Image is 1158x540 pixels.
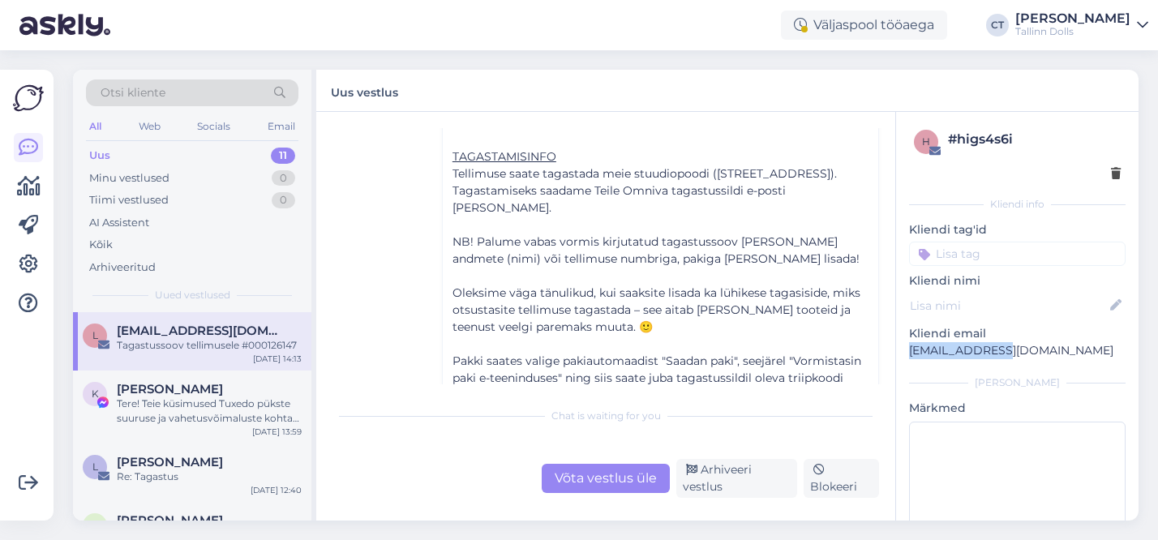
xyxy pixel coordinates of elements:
[271,148,295,164] div: 11
[117,513,223,528] span: anna-kaisa nikkola
[986,14,1009,36] div: CT
[909,325,1126,342] p: Kliendi email
[909,242,1126,266] input: Lisa tag
[117,382,223,396] span: Karin Lätt
[117,455,223,469] span: Liisa Tõnson
[676,459,797,498] div: Arhiveeri vestlus
[194,116,234,137] div: Socials
[89,215,149,231] div: AI Assistent
[89,170,169,186] div: Minu vestlused
[910,297,1107,315] input: Lisa nimi
[89,148,110,164] div: Uus
[155,288,230,302] span: Uued vestlused
[135,116,164,137] div: Web
[89,259,156,276] div: Arhiveeritud
[452,149,556,164] u: TAGASTAMISINFO
[452,166,837,215] span: Tellimuse saate tagastada meie stuudiopoodi ([STREET_ADDRESS]). Tagastamiseks saadame Teile Omniv...
[252,426,302,438] div: [DATE] 13:59
[922,135,930,148] span: h
[272,192,295,208] div: 0
[13,83,44,114] img: Askly Logo
[909,342,1126,359] p: [EMAIL_ADDRESS][DOMAIN_NAME]
[909,400,1126,417] p: Märkmed
[92,329,98,341] span: l
[781,11,947,40] div: Väljaspool tööaega
[89,192,169,208] div: Tiimi vestlused
[1015,25,1130,38] div: Tallinn Dolls
[117,396,302,426] div: Tere! Teie küsimused Tuxedo pükste suuruse ja vahetusvõimaluste kohta eeldavad täpsemat teavet, m...
[452,354,861,402] span: Pakki saates valige pakiautomaadist "Saadan paki", seejärel "Vormistasin paki e-teeninduses" ning...
[264,116,298,137] div: Email
[331,79,398,101] label: Uus vestlus
[89,237,113,253] div: Kõik
[251,484,302,496] div: [DATE] 12:40
[272,170,295,186] div: 0
[332,409,879,423] div: Chat is waiting for you
[92,388,99,400] span: K
[542,464,670,493] div: Võta vestlus üle
[909,272,1126,289] p: Kliendi nimi
[253,353,302,365] div: [DATE] 14:13
[1015,12,1148,38] a: [PERSON_NAME]Tallinn Dolls
[452,285,860,334] span: Oleksime väga tänulikud, kui saaksite lisada ka lühikese tagasiside, miks otsustasite tellimuse t...
[948,130,1121,149] div: # higs4s6i
[804,459,879,498] div: Blokeeri
[117,338,302,353] div: Tagastussoov tellimusele #000126147
[452,234,860,266] span: NB! Palume vabas vormis kirjutatud tagastussoov [PERSON_NAME] andmete (nimi) või tellimuse numbri...
[909,375,1126,390] div: [PERSON_NAME]
[92,461,98,473] span: L
[1015,12,1130,25] div: [PERSON_NAME]
[117,324,285,338] span: lizzy19@hot.ee
[117,469,302,484] div: Re: Tagastus
[101,84,165,101] span: Otsi kliente
[86,116,105,137] div: All
[909,221,1126,238] p: Kliendi tag'id
[92,519,99,531] span: a
[909,197,1126,212] div: Kliendi info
